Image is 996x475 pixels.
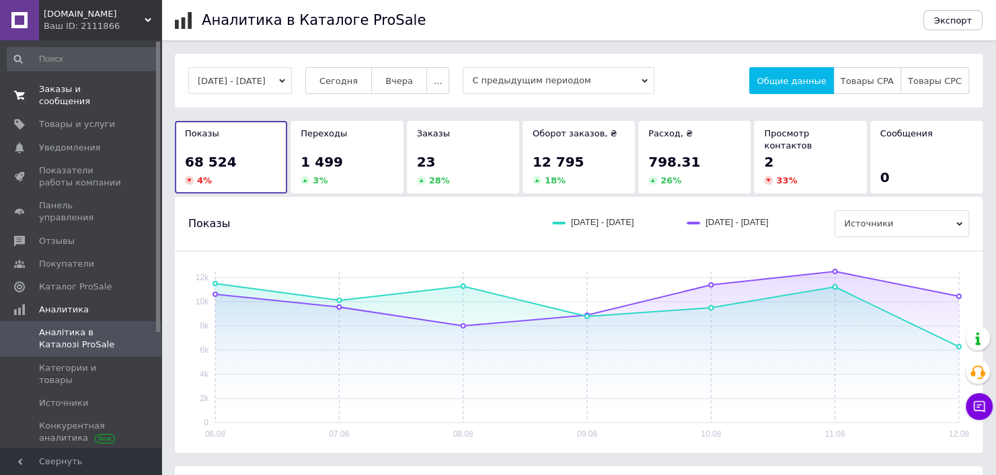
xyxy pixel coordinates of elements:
span: Переходы [301,128,347,138]
span: Patelnya.net [44,8,145,20]
span: 4 % [197,175,212,185]
span: Товары CPC [908,76,962,86]
span: 26 % [660,175,681,185]
text: 07.08 [329,429,349,439]
span: 0 [880,169,890,185]
text: 08.08 [453,429,473,439]
button: Товары CPC [901,67,969,94]
span: Уведомления [39,142,100,154]
button: Экспорт [923,10,983,30]
span: 2 [764,154,773,170]
h1: Аналитика в Каталоге ProSale [202,12,426,28]
span: Сообщения [880,128,933,138]
span: Общие данные [757,76,826,86]
button: Общие данные [749,67,833,94]
text: 06.08 [205,429,225,439]
span: Расход, ₴ [648,128,693,138]
text: 12k [196,273,209,282]
text: 11.08 [825,429,845,439]
span: Вчера [385,76,413,86]
span: Заказы и сообщения [39,83,124,107]
text: 2k [200,394,209,403]
button: Вчера [371,67,427,94]
text: 09.08 [577,429,597,439]
text: 6k [200,345,209,355]
text: 0 [204,418,208,427]
span: Показы [185,128,219,138]
span: Источники [39,397,88,409]
span: 798.31 [648,154,700,170]
span: Товары и услуги [39,118,115,130]
span: Каталог ProSale [39,281,112,293]
span: ... [434,76,442,86]
span: Источники [835,210,969,237]
div: Ваш ID: 2111866 [44,20,161,32]
span: Покупатели [39,258,94,270]
button: Товары CPA [833,67,901,94]
button: Чат с покупателем [966,393,993,420]
span: 12 795 [533,154,584,170]
span: Просмотр контактов [764,128,812,150]
span: 33 % [776,175,797,185]
span: 1 499 [301,154,343,170]
button: Сегодня [305,67,372,94]
span: Сегодня [319,76,358,86]
text: 10.08 [701,429,721,439]
span: 3 % [313,175,328,185]
span: 68 524 [185,154,237,170]
text: 4k [200,370,209,379]
span: Экспорт [934,15,972,26]
button: [DATE] - [DATE] [188,67,292,94]
span: Отзывы [39,235,75,247]
span: Товары CPA [841,76,894,86]
span: С предыдущим периодом [463,67,654,94]
span: 28 % [429,175,450,185]
span: Показы [188,216,230,231]
input: Поиск [7,47,159,71]
span: Оборот заказов, ₴ [533,128,617,138]
span: Категории и товары [39,362,124,386]
span: Панель управления [39,200,124,224]
span: Заказы [417,128,450,138]
text: 10k [196,297,209,306]
button: ... [426,67,449,94]
span: Аналитика [39,304,89,316]
span: 23 [417,154,436,170]
text: 8k [200,321,209,331]
span: Показатели работы компании [39,165,124,189]
span: Конкурентная аналитика [39,420,124,444]
text: 12.08 [949,429,969,439]
span: 18 % [545,175,566,185]
span: Аналітика в Каталозі ProSale [39,327,124,351]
